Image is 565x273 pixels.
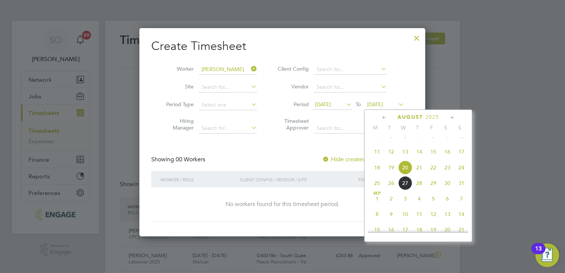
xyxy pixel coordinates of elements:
span: 19 [426,223,440,237]
div: Worker / Role [159,171,238,188]
input: Search for... [199,82,257,92]
span: 7 [454,192,468,206]
div: Client Config / Vendor / Site [238,171,356,188]
label: Vendor [275,83,309,90]
label: Worker [160,65,194,72]
span: 2025 [426,114,439,120]
input: Search for... [314,82,387,92]
input: Search for... [199,123,257,134]
div: Period [356,171,406,188]
span: 11 [412,207,426,221]
span: 17 [398,223,412,237]
span: F [424,124,439,131]
label: Hide created timesheets [322,156,397,163]
span: 9 [384,207,398,221]
div: No workers found for this timesheet period. [159,200,406,208]
label: Period Type [160,101,194,108]
span: 11 [370,145,384,159]
span: 21 [454,223,468,237]
span: [DATE] [315,101,331,108]
span: 15 [370,223,384,237]
span: Sep [370,192,384,195]
span: 00 Workers [176,156,205,163]
span: 18 [370,161,384,175]
span: 24 [454,161,468,175]
span: 31 [454,176,468,190]
span: 28 [412,176,426,190]
span: 26 [384,176,398,190]
span: 20 [440,223,454,237]
span: 6 [440,192,454,206]
span: 14 [412,145,426,159]
span: 5 [426,192,440,206]
span: To [353,100,363,109]
label: Client Config [275,65,309,72]
input: Search for... [199,64,257,75]
span: 30 [440,176,454,190]
span: W [396,124,410,131]
button: Open Resource Center, 13 new notifications [535,243,559,267]
span: S [439,124,453,131]
span: 17 [454,145,468,159]
input: Search for... [314,123,387,134]
span: 1 [370,192,384,206]
span: 19 [384,161,398,175]
span: 12 [384,145,398,159]
span: 10 [398,207,412,221]
span: August [397,114,423,120]
span: 23 [440,161,454,175]
span: T [382,124,396,131]
span: 29 [426,176,440,190]
label: Site [160,83,194,90]
input: Search for... [314,64,387,75]
span: 22 [426,161,440,175]
span: T [410,124,424,131]
span: M [368,124,382,131]
span: 21 [412,161,426,175]
span: [DATE] [367,101,383,108]
label: Hiring Manager [160,118,194,131]
input: Select one [199,100,257,110]
span: 3 [398,192,412,206]
label: Period [275,101,309,108]
span: 4 [412,192,426,206]
span: 2 [384,192,398,206]
span: 13 [440,207,454,221]
span: 15 [426,145,440,159]
span: 14 [454,207,468,221]
div: Showing [151,156,207,164]
span: 27 [398,176,412,190]
span: 20 [398,161,412,175]
span: 8 [370,207,384,221]
span: 16 [440,145,454,159]
h2: Create Timesheet [151,38,413,54]
span: S [453,124,467,131]
span: 16 [384,223,398,237]
label: Timesheet Approver [275,118,309,131]
div: 13 [535,249,542,258]
span: 18 [412,223,426,237]
span: 25 [370,176,384,190]
span: 13 [398,145,412,159]
span: 12 [426,207,440,221]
